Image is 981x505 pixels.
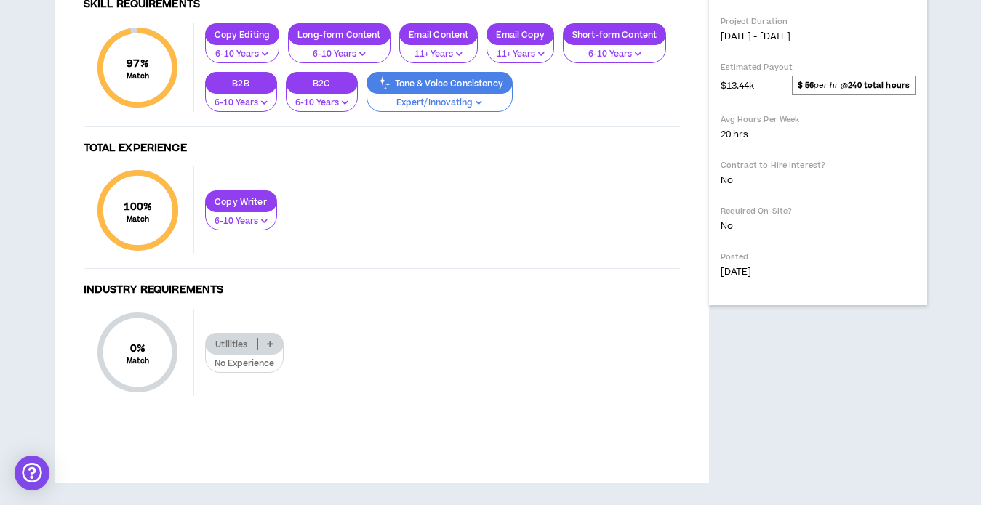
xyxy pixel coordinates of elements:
small: Match [127,71,149,81]
span: $13.44k [721,76,755,94]
p: [DATE] - [DATE] [721,30,916,43]
p: 6-10 Years [297,48,380,61]
p: [DATE] [721,265,916,278]
p: Long-form Content [289,29,389,40]
button: 6-10 Years [288,36,390,63]
button: 11+ Years [399,36,479,63]
small: Match [124,214,153,225]
button: 6-10 Years [205,84,277,112]
h4: Total Experience [84,142,680,155]
p: 6-10 Years [572,48,657,61]
strong: $ 56 [798,80,814,91]
p: Posted [721,251,916,262]
p: 6-10 Years [295,97,348,110]
h4: Industry Requirements [84,283,680,297]
p: No [721,219,916,233]
p: Project Duration [721,16,916,27]
button: 6-10 Years [563,36,667,63]
span: 100 % [124,199,153,214]
p: No Experience [215,357,274,371]
div: Open Intercom Messenger [15,456,49,490]
p: 6-10 Years [215,48,271,61]
span: 0 % [127,341,149,356]
p: 11+ Years [496,48,544,61]
p: 6-10 Years [215,215,268,228]
small: Match [127,356,149,366]
p: Tone & Voice Consistency [367,78,512,89]
p: Expert/Innovating [376,97,503,110]
p: B2B [206,78,276,89]
button: No Experience [205,345,284,373]
p: Copy Writer [206,196,276,207]
p: 20 hrs [721,128,916,141]
p: Utilities [206,339,258,350]
p: Required On-Site? [721,206,916,217]
span: per hr @ [792,76,915,94]
p: No [721,174,916,187]
button: 11+ Years [487,36,553,63]
button: 6-10 Years [205,203,277,230]
p: Estimated Payout [721,62,916,73]
p: Email Content [400,29,478,40]
p: Copy Editing [206,29,279,40]
p: Short-form Content [564,29,666,40]
p: Contract to Hire Interest? [721,160,916,171]
button: Expert/Innovating [367,84,513,112]
p: 6-10 Years [215,97,268,110]
p: B2C [287,78,357,89]
p: 11+ Years [409,48,469,61]
span: 97 % [127,56,149,71]
p: Email Copy [487,29,553,40]
button: 6-10 Years [286,84,358,112]
strong: 240 total hours [848,80,910,91]
button: 6-10 Years [205,36,280,63]
p: Avg Hours Per Week [721,114,916,125]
